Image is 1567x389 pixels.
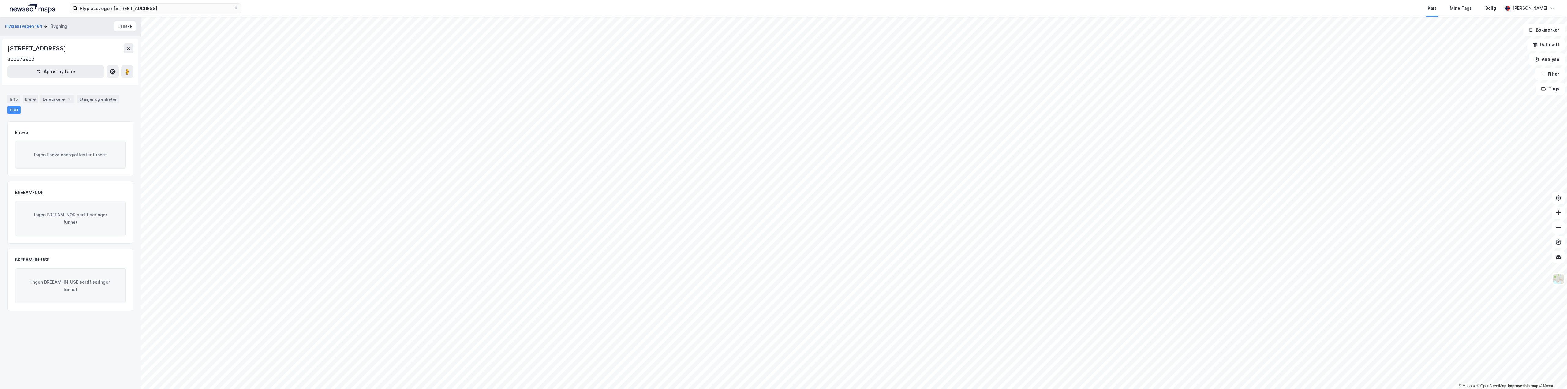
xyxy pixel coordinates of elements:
div: Bolig [1485,5,1496,12]
button: Åpne i ny fane [7,65,104,78]
iframe: Chat Widget [1536,360,1567,389]
div: Leietakere [40,95,74,103]
a: Mapbox [1459,384,1475,388]
div: Etasjer og enheter [79,96,117,102]
img: Z [1553,273,1564,285]
div: Ingen BREEAM-NOR sertifiseringer funnet [15,201,126,236]
div: Mine Tags [1450,5,1472,12]
div: 300676902 [7,56,34,63]
input: Søk på adresse, matrikkel, gårdeiere, leietakere eller personer [77,4,234,13]
div: Bygning [50,23,67,30]
button: Flyplassvegen 184 [5,23,43,29]
div: Kontrollprogram for chat [1536,360,1567,389]
div: Info [7,95,20,103]
img: logo.a4113a55bc3d86da70a041830d287a7e.svg [10,4,55,13]
div: [STREET_ADDRESS] [7,43,67,53]
button: Datasett [1527,39,1565,51]
div: Enova [15,129,28,136]
div: BREEAM-IN-USE [15,256,49,264]
button: Analyse [1529,53,1565,65]
div: Ingen BREEAM-IN-USE sertifiseringer funnet [15,268,126,303]
button: Bokmerker [1523,24,1565,36]
button: Tilbake [114,21,136,31]
div: [PERSON_NAME] [1513,5,1547,12]
button: Filter [1535,68,1565,80]
div: ESG [7,106,21,114]
div: 1 [66,96,72,102]
a: OpenStreetMap [1477,384,1506,388]
a: Improve this map [1508,384,1538,388]
div: BREEAM-NOR [15,189,44,196]
button: Tags [1536,83,1565,95]
div: Kart [1428,5,1436,12]
div: Eiere [23,95,38,103]
div: Ingen Enova energiattester funnet [15,141,126,169]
